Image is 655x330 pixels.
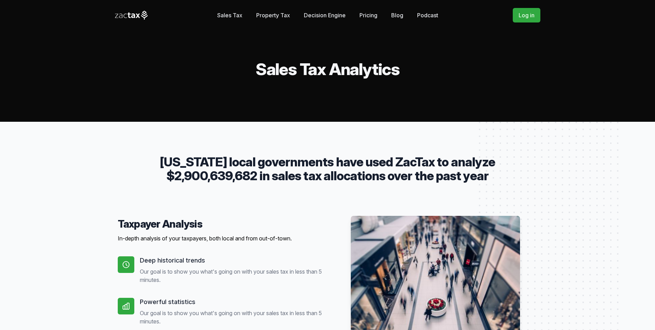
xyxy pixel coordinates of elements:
p: [US_STATE] local governments have used ZacTax to analyze $2,900,639,682 in sales tax allocations ... [140,155,516,183]
a: Blog [391,8,403,22]
a: Sales Tax [217,8,242,22]
a: Decision Engine [304,8,346,22]
p: In-depth analysis of your taxpayers, both local and from out-of-town. [118,234,322,242]
h5: Deep historical trends [140,256,322,265]
h2: Sales Tax Analytics [115,61,540,77]
a: Pricing [359,8,377,22]
a: Podcast [417,8,438,22]
p: Our goal is to show you what's going on with your sales tax in less than 5 minutes. [140,267,322,284]
p: Our goal is to show you what's going on with your sales tax in less than 5 minutes. [140,309,322,326]
a: Log in [513,8,540,22]
h4: Taxpayer Analysis [118,218,322,230]
a: Property Tax [256,8,290,22]
h5: Powerful statistics [140,298,322,306]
